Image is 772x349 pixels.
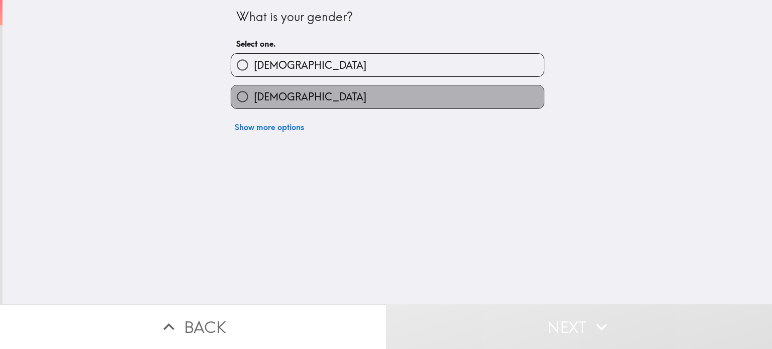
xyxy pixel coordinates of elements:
[254,58,366,72] span: [DEMOGRAPHIC_DATA]
[231,117,308,137] button: Show more options
[231,54,544,76] button: [DEMOGRAPHIC_DATA]
[254,90,366,104] span: [DEMOGRAPHIC_DATA]
[236,9,539,26] div: What is your gender?
[231,85,544,108] button: [DEMOGRAPHIC_DATA]
[236,38,539,49] h6: Select one.
[386,304,772,349] button: Next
